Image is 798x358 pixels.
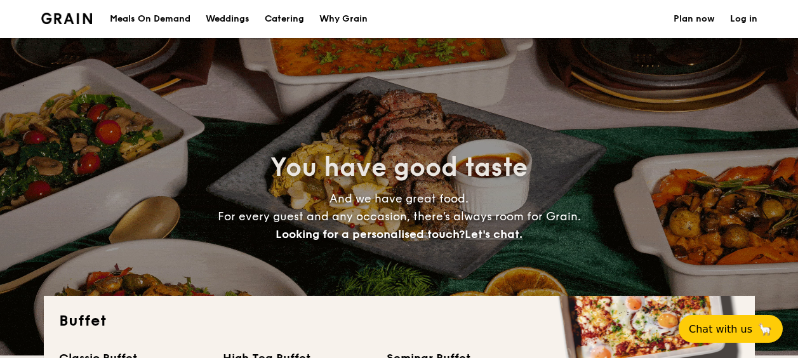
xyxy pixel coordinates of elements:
span: Let's chat. [465,227,522,241]
img: Grain [41,13,93,24]
span: And we have great food. For every guest and any occasion, there’s always room for Grain. [218,192,581,241]
button: Chat with us🦙 [679,315,783,343]
span: Looking for a personalised touch? [276,227,465,241]
a: Logotype [41,13,93,24]
span: 🦙 [757,322,773,336]
span: Chat with us [689,323,752,335]
h2: Buffet [59,311,740,331]
span: You have good taste [270,152,528,183]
